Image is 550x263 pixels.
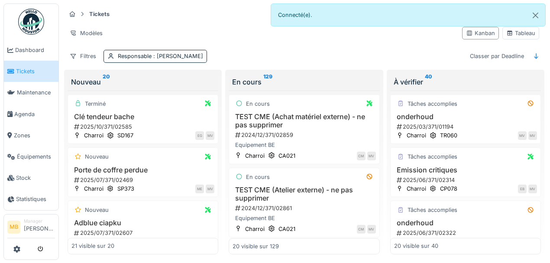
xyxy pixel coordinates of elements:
h3: TEST CME (Achat matériel externe) - ne pas supprimer [233,113,375,129]
div: MV [206,131,214,140]
div: MV [367,225,376,234]
div: Charroi [245,225,265,233]
div: Charroi [84,238,104,246]
div: 2025/10/371/02585 [73,123,214,131]
li: MB [7,221,20,234]
div: Modèles [66,27,107,39]
div: Tâches accomplies [408,206,457,214]
div: 20 visible sur 40 [394,242,438,250]
sup: 20 [103,77,110,87]
span: Statistiques [16,195,55,203]
div: SD167 [117,131,133,140]
div: TR060 [440,131,457,140]
div: Nouveau [71,77,215,87]
div: Kanban [466,29,495,37]
h3: Porte de coffre perdue [71,166,214,174]
div: Charroi [84,185,104,193]
h3: onderhoud [394,219,537,227]
div: 2025/07/371/02607 [73,229,214,237]
div: Charroi [84,131,104,140]
span: : [PERSON_NAME] [152,53,203,59]
div: Charroi [407,131,426,140]
div: À vérifier [394,77,537,87]
div: 2024/12/371/02859 [234,131,375,139]
div: 2025/06/371/02322 [396,229,537,237]
div: 2024/12/371/02861 [234,204,375,212]
div: Terminé [85,100,106,108]
sup: 40 [425,77,432,87]
div: MV [528,238,537,247]
div: Connecté(e). [271,3,546,26]
div: 20 visible sur 129 [233,242,279,250]
span: Agenda [14,110,55,118]
div: 2025/07/371/02469 [73,176,214,184]
img: Badge_color-CXgf-gQk.svg [18,9,44,35]
a: MB Manager[PERSON_NAME] [7,218,55,239]
sup: 129 [263,77,272,87]
div: Nouveau [85,153,109,161]
div: MV [518,238,527,247]
h3: onderhoud [394,113,537,121]
h3: Adblue ciapku [71,219,214,227]
div: TR024 [440,238,457,246]
span: Stock [16,174,55,182]
a: Maintenance [4,82,58,103]
div: Tâches accomplies [408,100,457,108]
div: En cours [232,77,376,87]
a: Agenda [4,104,58,125]
div: MV [518,131,527,140]
li: [PERSON_NAME] [24,218,55,237]
div: Charroi [407,185,426,193]
div: 2025/06/371/02314 [396,176,537,184]
span: Tickets [16,67,55,75]
a: Stock [4,167,58,188]
div: Charroi [245,152,265,160]
div: CP078 [440,185,457,193]
div: Filtres [66,50,100,62]
div: Nouveau [85,206,109,214]
div: ME [195,185,204,193]
div: EB [518,185,527,193]
div: MV [206,238,214,247]
a: Zones [4,125,58,146]
div: MV [528,131,537,140]
div: MV [206,185,214,193]
a: Équipements [4,146,58,167]
div: DK [195,238,204,247]
div: CM [357,152,366,160]
div: Tableau [506,29,535,37]
div: CM [357,225,366,234]
div: Manager [24,218,55,224]
span: Dashboard [15,46,55,54]
div: TR429 [117,238,135,246]
h3: Clé tendeur bache [71,113,214,121]
a: Statistiques [4,188,58,210]
a: Tickets [4,61,58,82]
div: Responsable [118,52,203,60]
div: CA021 [278,225,295,233]
div: Charroi [407,238,426,246]
div: CA021 [278,152,295,160]
div: EG [195,131,204,140]
span: Maintenance [17,88,55,97]
div: Classer par Deadline [466,50,528,62]
h3: Emission critiques [394,166,537,174]
div: Tâches accomplies [408,153,457,161]
div: SP373 [117,185,134,193]
div: MV [367,152,376,160]
div: 21 visible sur 20 [71,242,114,250]
strong: Tickets [86,10,113,18]
a: Dashboard [4,39,58,61]
h3: TEST CME (Atelier externe) - ne pas supprimer [233,186,375,202]
div: En cours [246,100,270,108]
div: Equipement BE [233,214,375,222]
div: MV [528,185,537,193]
div: En cours [246,173,270,181]
span: Équipements [17,153,55,161]
button: Close [526,4,545,27]
div: 2025/03/371/01194 [396,123,537,131]
div: Equipement BE [233,141,375,149]
span: Zones [14,131,55,140]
